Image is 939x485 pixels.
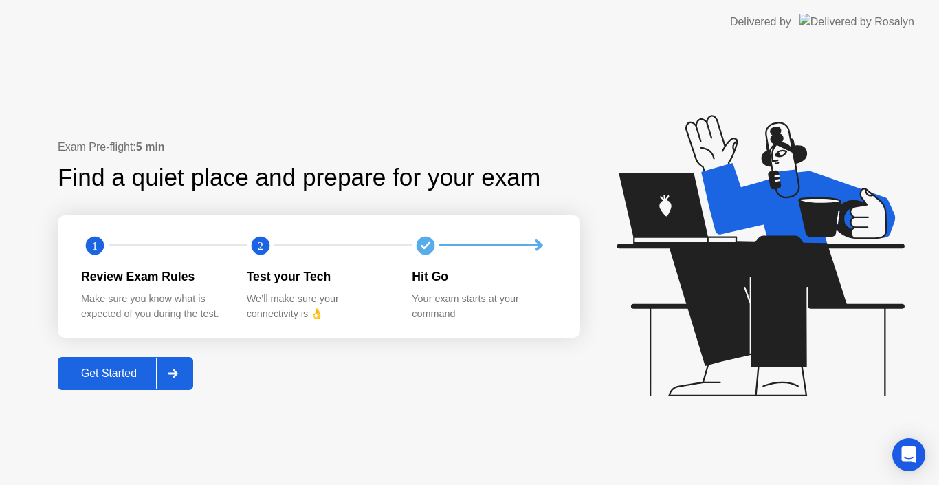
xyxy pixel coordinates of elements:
[81,292,225,321] div: Make sure you know what is expected of you during the test.
[62,367,156,380] div: Get Started
[730,14,791,30] div: Delivered by
[81,268,225,285] div: Review Exam Rules
[58,160,542,196] div: Find a quiet place and prepare for your exam
[412,292,555,321] div: Your exam starts at your command
[258,239,263,252] text: 2
[58,357,193,390] button: Get Started
[799,14,914,30] img: Delivered by Rosalyn
[247,268,390,285] div: Test your Tech
[247,292,390,321] div: We’ll make sure your connectivity is 👌
[892,438,925,471] div: Open Intercom Messenger
[58,139,580,155] div: Exam Pre-flight:
[412,268,555,285] div: Hit Go
[92,239,98,252] text: 1
[136,141,165,153] b: 5 min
